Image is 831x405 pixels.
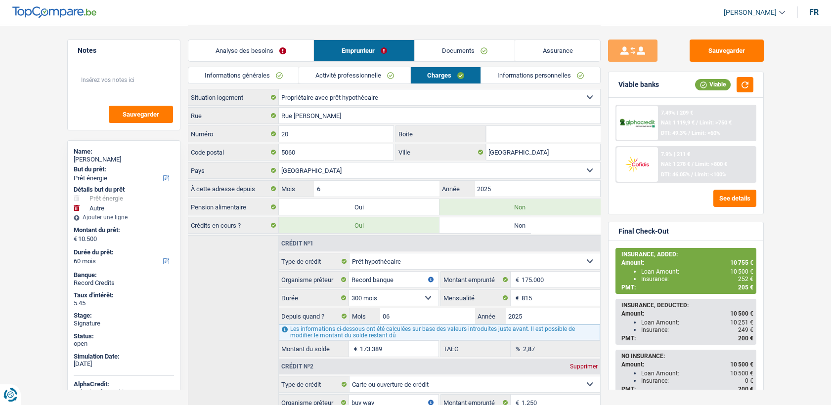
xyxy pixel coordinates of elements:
label: Durée [279,290,349,306]
label: Type de crédit [279,376,350,392]
span: Limit: >750 € [700,120,732,126]
div: 5.45 [74,299,174,307]
img: Cofidis [619,155,656,173]
label: Durée du prêt: [74,248,172,256]
span: / [692,161,694,167]
label: Depuis quand ? [279,308,350,324]
div: Simulation Date: [74,353,174,361]
div: fr [809,7,819,17]
div: Amount: [621,259,753,266]
span: NAI: 1 119,9 € [661,120,695,126]
div: PMT: [621,284,753,291]
span: 205 € [738,284,753,291]
label: But du prêt: [74,165,172,173]
span: DTI: 49.3% [661,130,687,136]
div: Insurance: [641,377,753,384]
div: Crédit nº1 [279,241,316,246]
label: TAEG [441,341,511,357]
label: Année [475,308,506,324]
div: Stage: [74,312,174,320]
div: Amount: [621,310,753,317]
label: Oui [279,217,439,233]
div: AlphaCredit: [74,380,174,388]
label: Pension alimentaire [188,199,279,215]
span: 10 251 € [730,319,753,326]
input: MM [380,308,475,324]
span: 10 500 € [730,310,753,317]
label: Rue [188,108,279,123]
label: Crédits en cours ? [188,217,279,233]
button: Sauvegarder [690,40,764,62]
input: AAAA [506,308,600,324]
div: Viable banks [618,81,659,89]
div: Loan Amount: [641,319,753,326]
div: Signature [74,320,174,327]
button: See details [713,190,756,207]
label: Numéro [188,126,279,142]
div: NO INSURANCE: [621,353,753,360]
span: NAI: 1 278 € [661,161,690,167]
a: Activité professionnelle [299,67,410,83]
label: Oui [279,199,439,215]
div: Loan Amount: [641,370,753,377]
span: 252 € [738,276,753,283]
label: Montant du prêt: [74,226,172,234]
span: € [349,341,360,357]
label: Organisme prêteur [279,272,349,287]
label: Pays [188,162,279,178]
label: Montant du solde [279,341,349,357]
div: 7.49% | 209 € [661,110,693,116]
span: Limit: <100% [695,171,726,178]
div: PMT: [621,386,753,393]
span: Limit: <60% [692,130,720,136]
span: € [74,235,77,243]
span: 249 € [738,326,753,333]
label: Non [439,217,600,233]
div: Record Credits [74,279,174,287]
div: Banque: [74,271,174,279]
span: 10 500 € [730,361,753,368]
div: Insurance: [641,276,753,283]
div: Détails but du prêt [74,186,174,194]
span: 10 500 € [730,268,753,275]
a: Emprunteur [314,40,414,61]
span: 10 500 € [730,370,753,377]
div: Insurance: [641,326,753,333]
div: [PERSON_NAME] [74,156,174,163]
a: Informations personnelles [481,67,600,83]
div: Amount: [621,361,753,368]
label: Mensualité [441,290,511,306]
div: Loan Amount: [641,268,753,275]
a: Analyse des besoins [188,40,314,61]
input: AAAA [475,181,600,197]
div: Crédit nº2 [279,364,316,369]
label: Non [439,199,600,215]
span: / [688,130,690,136]
label: Boite [396,126,486,142]
a: Charges [411,67,481,83]
button: Sauvegarder [109,106,173,123]
div: Submitted & Waiting [74,388,174,396]
div: PMT: [621,335,753,342]
div: INSURANCE, ADDED: [621,251,753,258]
label: Année [439,181,475,197]
label: À cette adresse depuis [188,181,279,197]
span: / [696,120,698,126]
div: Ajouter une ligne [74,214,174,221]
div: open [74,340,174,348]
span: 200 € [738,386,753,393]
span: / [691,171,693,178]
div: Supprimer [568,364,600,369]
div: Status: [74,332,174,340]
img: TopCompare Logo [12,6,96,18]
label: Code postal [188,144,279,160]
label: Mois [350,308,380,324]
div: Taux d'intérêt: [74,291,174,299]
span: € [511,272,522,287]
label: Ville [396,144,486,160]
label: Mois [279,181,314,197]
img: AlphaCredit [619,118,656,129]
a: Assurance [515,40,600,61]
a: Informations générales [188,67,299,83]
span: DTI: 46.05% [661,171,690,178]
